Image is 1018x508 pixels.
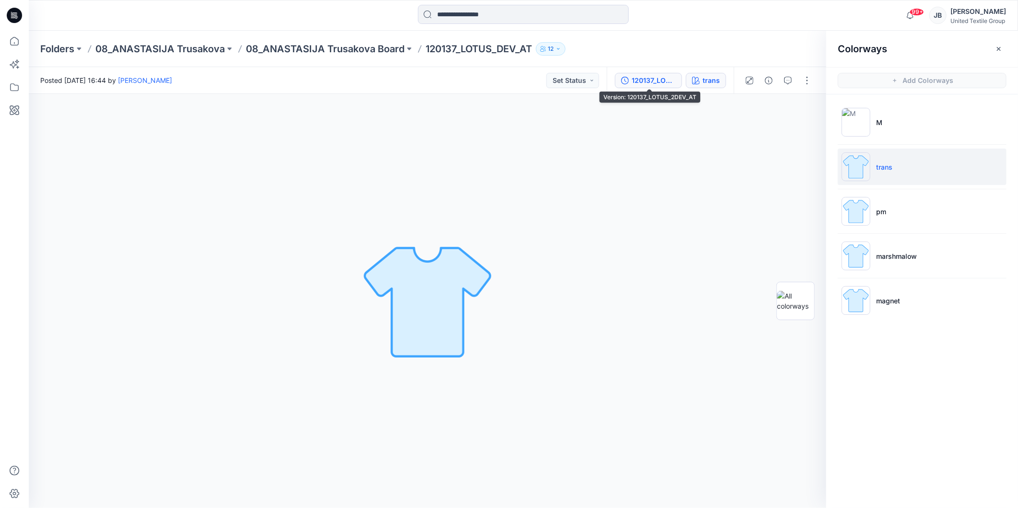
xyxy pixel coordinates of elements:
img: marshmalow [842,242,870,270]
p: 120137_LOTUS_DEV_AT [426,42,532,56]
a: [PERSON_NAME] [118,76,172,84]
a: 08_ANASTASIJA Trusakova Board [246,42,405,56]
button: 120137_LOTUS_2DEV_AT [615,73,682,88]
button: 12 [536,42,566,56]
p: 12 [548,44,554,54]
img: No Outline [360,234,495,368]
img: trans [842,152,870,181]
div: 120137_LOTUS_2DEV_AT [632,75,676,86]
button: Details [761,73,776,88]
p: pm [876,207,886,217]
button: trans [686,73,726,88]
div: United Textile Group [950,17,1006,24]
img: All colorways [777,291,814,311]
div: [PERSON_NAME] [950,6,1006,17]
h2: Colorways [838,43,887,55]
a: Folders [40,42,74,56]
img: pm [842,197,870,226]
p: magnet [876,296,900,306]
span: Posted [DATE] 16:44 by [40,75,172,85]
span: 99+ [910,8,924,16]
p: trans [876,162,892,172]
a: 08_ANASTASIJA Trusakova [95,42,225,56]
div: JB [929,7,947,24]
img: magnet [842,286,870,315]
p: M [876,117,882,127]
p: marshmalow [876,251,917,261]
img: M [842,108,870,137]
div: trans [703,75,720,86]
